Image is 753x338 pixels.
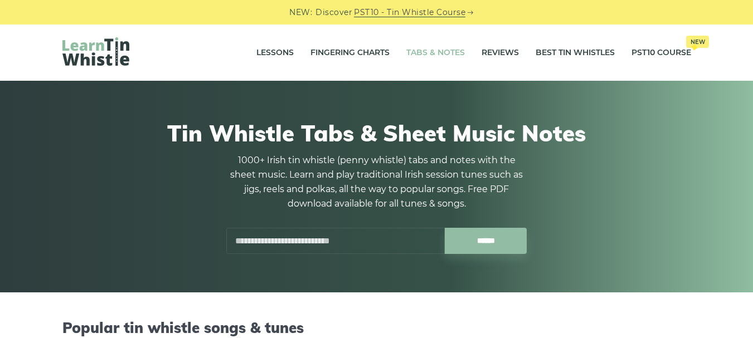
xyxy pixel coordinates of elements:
[686,36,709,48] span: New
[256,39,294,67] a: Lessons
[62,37,129,66] img: LearnTinWhistle.com
[536,39,615,67] a: Best Tin Whistles
[310,39,390,67] a: Fingering Charts
[631,39,691,67] a: PST10 CourseNew
[226,153,527,211] p: 1000+ Irish tin whistle (penny whistle) tabs and notes with the sheet music. Learn and play tradi...
[62,319,691,336] h2: Popular tin whistle songs & tunes
[406,39,465,67] a: Tabs & Notes
[62,120,691,146] h1: Tin Whistle Tabs & Sheet Music Notes
[482,39,519,67] a: Reviews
